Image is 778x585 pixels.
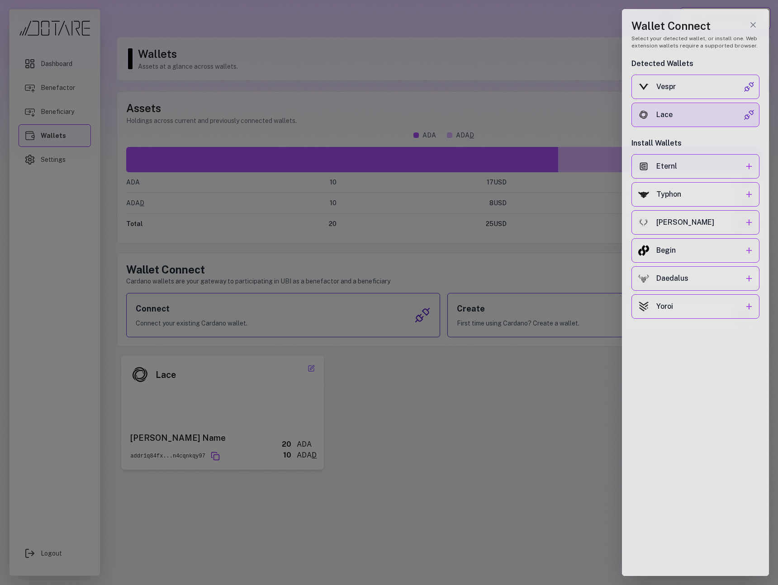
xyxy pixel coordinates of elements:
img: Lace [638,109,649,120]
a: EternlEternl [631,154,759,179]
img: Connect [744,109,754,120]
button: VesprVespr [631,75,759,99]
div: Lace [656,109,744,120]
img: Connect [744,81,754,92]
a: DaedalusDaedalus [631,266,759,291]
a: Gero[PERSON_NAME] [631,210,759,235]
img: Begin [638,245,649,256]
p: Select your detected wallet, or install one. Web extension wallets require a supported browser. [631,35,759,49]
div: Daedalus [656,273,744,284]
div: Begin [656,245,744,256]
img: Eternl [638,161,649,172]
div: [PERSON_NAME] [656,217,744,228]
img: Vespr [638,84,649,90]
img: Gero [638,217,649,228]
h3: Install Wallets [631,138,759,149]
div: Yoroi [656,301,744,312]
a: TyphonTyphon [631,182,759,207]
h1: Wallet Connect [631,19,759,33]
button: Close wallet drawer [747,19,759,31]
button: LaceLace [631,103,759,127]
img: Daedalus [638,274,649,283]
h3: Detected Wallets [631,58,759,69]
a: BeginBegin [631,238,759,263]
a: YoroiYoroi [631,294,759,319]
div: Vespr [656,81,744,92]
div: Typhon [656,189,744,200]
img: Yoroi [638,301,649,312]
div: Eternl [656,161,744,172]
img: Typhon [638,191,649,198]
